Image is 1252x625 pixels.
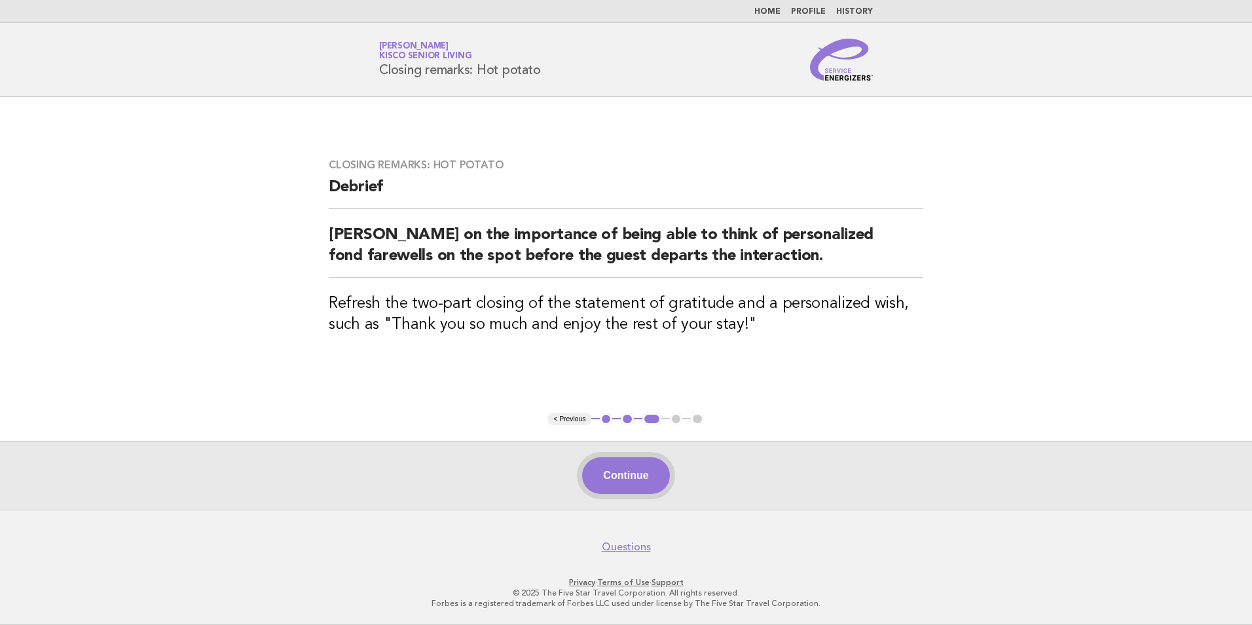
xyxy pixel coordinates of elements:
a: Terms of Use [597,578,650,587]
h3: Refresh the two-part closing of the statement of gratitude and a personalized wish, such as "Than... [329,294,923,335]
h2: [PERSON_NAME] on the importance of being able to think of personalized fond farewells on the spot... [329,225,923,278]
h3: Closing remarks: Hot potato [329,159,923,172]
a: Questions [602,540,651,554]
p: © 2025 The Five Star Travel Corporation. All rights reserved. [225,588,1027,598]
h1: Closing remarks: Hot potato [379,43,540,77]
button: Continue [582,457,669,494]
a: History [836,8,873,16]
a: Support [652,578,684,587]
button: 1 [600,413,613,426]
a: Home [754,8,781,16]
button: 2 [621,413,634,426]
a: Privacy [569,578,595,587]
p: Forbes is a registered trademark of Forbes LLC used under license by The Five Star Travel Corpora... [225,598,1027,609]
span: Kisco Senior Living [379,52,471,61]
img: Service Energizers [810,39,873,81]
p: · · [225,577,1027,588]
button: < Previous [548,413,591,426]
a: Profile [791,8,826,16]
h2: Debrief [329,177,923,209]
button: 3 [642,413,661,426]
a: [PERSON_NAME]Kisco Senior Living [379,42,471,60]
